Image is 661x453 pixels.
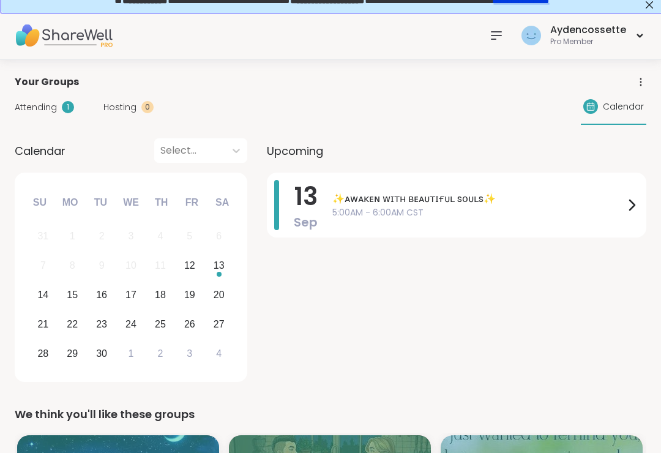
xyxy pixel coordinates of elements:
div: 26 [184,316,195,332]
div: 16 [96,286,107,303]
span: Sep [294,214,318,231]
div: 29 [67,345,78,362]
div: Choose Wednesday, September 17th, 2025 [118,282,144,309]
img: Aydencossette [521,26,541,45]
div: Choose Monday, September 29th, 2025 [59,340,86,367]
span: ✨ᴀᴡᴀᴋᴇɴ ᴡɪᴛʜ ʙᴇᴀᴜᴛɪғᴜʟ sᴏᴜʟs✨ [332,192,624,206]
div: Not available Thursday, September 4th, 2025 [148,223,174,250]
span: Attending [15,101,57,114]
span: 13 [294,179,318,214]
div: Choose Wednesday, October 1st, 2025 [118,340,144,367]
div: 6 [216,228,222,244]
div: Pro Member [550,37,626,47]
div: Choose Sunday, September 28th, 2025 [30,340,56,367]
div: 12 [184,257,195,274]
div: 17 [125,286,136,303]
div: Choose Friday, October 3rd, 2025 [176,340,203,367]
img: ShareWell Nav Logo [15,14,113,57]
div: 5 [187,228,192,244]
span: Your Groups [15,75,79,89]
div: 22 [67,316,78,332]
div: Choose Friday, September 12th, 2025 [176,253,203,279]
div: 2 [157,345,163,362]
div: 23 [96,316,107,332]
div: Not available Sunday, September 7th, 2025 [30,253,56,279]
div: Th [148,189,175,216]
div: Not available Monday, September 8th, 2025 [59,253,86,279]
div: Not available Monday, September 1st, 2025 [59,223,86,250]
div: 14 [37,286,48,303]
span: Calendar [603,100,644,113]
div: Choose Saturday, September 27th, 2025 [206,311,232,337]
div: 15 [67,286,78,303]
div: Not available Wednesday, September 3rd, 2025 [118,223,144,250]
div: Not available Saturday, September 6th, 2025 [206,223,232,250]
div: 28 [37,345,48,362]
div: Choose Saturday, September 20th, 2025 [206,282,232,309]
div: Choose Saturday, September 13th, 2025 [206,253,232,279]
div: 1 [129,345,134,362]
div: 13 [214,257,225,274]
div: 24 [125,316,136,332]
div: 20 [214,286,225,303]
div: 18 [155,286,166,303]
div: Not available Wednesday, September 10th, 2025 [118,253,144,279]
span: 5:00AM - 6:00AM CST [332,206,624,219]
div: Su [26,189,53,216]
div: Not available Thursday, September 11th, 2025 [148,253,174,279]
div: 3 [129,228,134,244]
div: Choose Tuesday, September 23rd, 2025 [89,311,115,337]
div: Choose Sunday, September 14th, 2025 [30,282,56,309]
div: 7 [40,257,46,274]
div: Tu [87,189,114,216]
div: 27 [214,316,225,332]
span: Hosting [103,101,136,114]
span: Upcoming [267,143,323,159]
div: 8 [70,257,75,274]
div: Choose Friday, September 19th, 2025 [176,282,203,309]
div: Choose Tuesday, September 16th, 2025 [89,282,115,309]
div: Choose Wednesday, September 24th, 2025 [118,311,144,337]
div: Choose Friday, September 26th, 2025 [176,311,203,337]
div: Fr [178,189,205,216]
div: month 2025-09 [28,222,233,368]
span: Calendar [15,143,65,159]
div: 25 [155,316,166,332]
div: 21 [37,316,48,332]
div: Choose Sunday, September 21st, 2025 [30,311,56,337]
div: 1 [62,101,74,113]
div: 31 [37,228,48,244]
div: 0 [141,101,154,113]
div: Choose Thursday, September 25th, 2025 [148,311,174,337]
div: 30 [96,345,107,362]
div: 3 [187,345,192,362]
div: Choose Thursday, October 2nd, 2025 [148,340,174,367]
div: We [118,189,144,216]
div: Choose Thursday, September 18th, 2025 [148,282,174,309]
div: 9 [99,257,105,274]
div: Choose Monday, September 15th, 2025 [59,282,86,309]
div: Not available Friday, September 5th, 2025 [176,223,203,250]
div: 2 [99,228,105,244]
div: 4 [157,228,163,244]
div: 11 [155,257,166,274]
div: Choose Saturday, October 4th, 2025 [206,340,232,367]
div: 19 [184,286,195,303]
div: Sa [209,189,236,216]
div: Not available Tuesday, September 2nd, 2025 [89,223,115,250]
div: Not available Tuesday, September 9th, 2025 [89,253,115,279]
div: 10 [125,257,136,274]
div: Aydencossette [550,23,626,37]
div: We think you'll like these groups [15,406,646,423]
div: 1 [70,228,75,244]
div: Not available Sunday, August 31st, 2025 [30,223,56,250]
div: Choose Tuesday, September 30th, 2025 [89,340,115,367]
div: 4 [216,345,222,362]
div: Choose Monday, September 22nd, 2025 [59,311,86,337]
div: Mo [56,189,83,216]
